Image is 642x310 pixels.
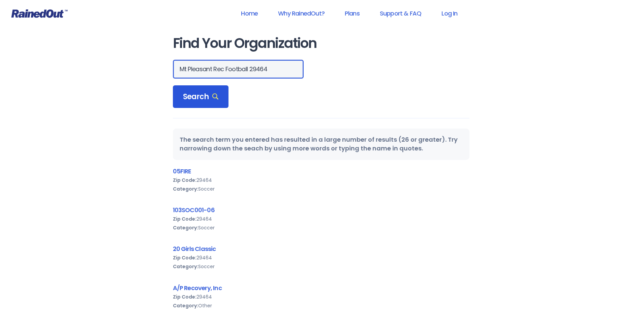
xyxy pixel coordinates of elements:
h1: Find Your Organization [173,36,469,51]
div: Soccer [173,262,469,271]
a: Plans [336,6,368,21]
b: Zip Code: [173,293,196,300]
div: 29464 [173,176,469,185]
a: Home [232,6,267,21]
a: 20 Girls Classic [173,245,216,253]
b: Category: [173,302,198,309]
b: Category: [173,186,198,192]
span: Search [183,92,219,102]
div: A/P Recovery, Inc [173,283,469,292]
div: 05FIRE [173,167,469,176]
div: The search term you entered has resulted in a large number of results (26 or greater). Try narrow... [173,129,469,160]
div: 103SOC001-06 [173,205,469,215]
b: Category: [173,224,198,231]
b: Zip Code: [173,254,196,261]
div: 29464 [173,253,469,262]
b: Zip Code: [173,177,196,184]
div: 29464 [173,215,469,223]
b: Category: [173,263,198,270]
div: 20 Girls Classic [173,244,469,253]
a: 05FIRE [173,167,191,175]
div: Soccer [173,185,469,193]
a: A/P Recovery, Inc [173,284,222,292]
a: Log In [433,6,466,21]
a: Support & FAQ [371,6,430,21]
a: Why RainedOut? [269,6,333,21]
a: 103SOC001-06 [173,206,215,214]
div: Other [173,301,469,310]
div: Soccer [173,223,469,232]
input: Search Orgs… [173,60,304,79]
div: 29464 [173,292,469,301]
div: Search [173,85,229,108]
b: Zip Code: [173,216,196,222]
